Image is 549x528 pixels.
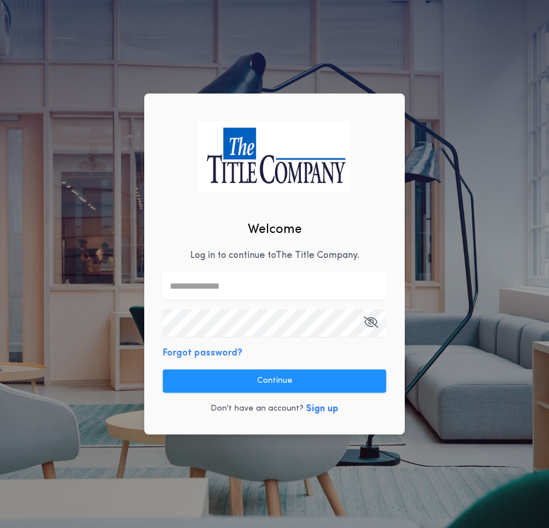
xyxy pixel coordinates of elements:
[163,346,243,360] button: Forgot password?
[306,402,338,416] button: Sign up
[198,121,351,192] img: logo
[163,369,386,393] button: Continue
[190,249,359,263] p: Log in to continue to The Title Company .
[211,403,304,415] p: Don't have an account?
[248,220,302,239] h2: Welcome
